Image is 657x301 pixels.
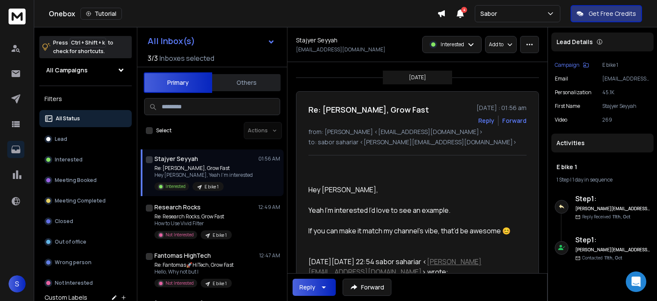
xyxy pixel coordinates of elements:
p: Campaign [555,62,580,69]
p: Reply Received [582,214,630,220]
p: Stajyer Seyyah [602,103,650,110]
span: 3 / 3 [148,53,158,63]
p: Hey [PERSON_NAME], Yeah I’m interested [154,172,253,179]
p: E bike 1 [204,184,219,190]
p: E bike 1 [602,62,650,69]
p: All Status [56,115,80,122]
div: Activities [551,134,654,152]
h1: Research Rocks [154,203,201,212]
p: Lead [55,136,67,143]
p: from: [PERSON_NAME] <[EMAIL_ADDRESS][DOMAIN_NAME]> [308,128,527,136]
button: Primary [144,72,212,93]
button: Campaign [555,62,589,69]
p: 01:56 AM [258,155,280,162]
button: Meeting Completed [39,192,132,209]
p: Contacted [582,255,622,261]
button: Lead [39,131,132,148]
p: Hey [PERSON_NAME], [308,185,520,195]
p: Meeting Completed [55,197,106,204]
p: Wrong person [55,259,92,266]
p: 12:47 AM [259,252,280,259]
p: Re: Research Rocks, Grow Fast [154,213,232,220]
p: [EMAIL_ADDRESS][DOMAIN_NAME] [602,75,650,82]
div: | [556,176,648,183]
p: E bike 1 [213,232,227,238]
p: to: sabor sahariar <[PERSON_NAME][EMAIL_ADDRESS][DOMAIN_NAME]> [308,138,527,146]
h1: All Campaigns [46,66,88,75]
p: How to Use Vivid Filter [154,220,232,227]
button: Forward [343,279,391,296]
button: All Campaigns [39,62,132,79]
h1: All Inbox(s) [148,37,195,45]
p: Yeah I’m interested I’d love to see an example. [308,205,520,215]
p: Interested [55,156,83,163]
div: Onebox [49,8,437,20]
h1: Stajyer Seyyah [154,155,198,163]
p: If you can make it match my channel’s vibe, that’d be awesome 😊 [308,226,520,236]
p: Video [555,116,567,123]
button: Meeting Booked [39,172,132,189]
p: Interested [441,41,464,48]
p: Press to check for shortcuts. [53,39,113,56]
p: Closed [55,218,73,225]
span: Ctrl + Shift + k [70,38,106,48]
div: Reply [299,283,315,292]
button: All Inbox(s) [141,33,282,50]
p: Meeting Booked [55,177,97,184]
button: Reply [293,279,336,296]
button: Get Free Credits [571,5,642,22]
p: 269 [602,116,650,123]
h1: E bike 1 [556,163,648,171]
button: Others [212,73,281,92]
p: Not Interested [166,232,194,238]
p: Re: [PERSON_NAME], Grow Fast [154,165,253,172]
button: Tutorial [80,8,122,20]
span: 11th, Oct [613,214,630,220]
button: Reply [478,116,494,125]
p: Hello, Why not but I [154,268,234,275]
div: Open Intercom Messenger [626,271,646,292]
p: 12:49 AM [258,204,280,211]
p: Re: Fantomas🚀HiTech, Grow Fast [154,262,234,268]
button: All Status [39,110,132,127]
p: First Name [555,103,580,110]
h6: [PERSON_NAME][EMAIL_ADDRESS][DOMAIN_NAME] [575,206,650,212]
p: [EMAIL_ADDRESS][DOMAIN_NAME] [296,46,385,53]
button: S [9,275,26,292]
p: [DATE] : 01:56 am [476,104,527,112]
p: Personalization [555,89,592,96]
label: Select [156,127,172,134]
span: 4 [461,7,467,13]
h1: Re: [PERSON_NAME], Grow Fast [308,104,429,116]
p: 45.1K [602,89,650,96]
span: 1 Step [556,176,569,183]
button: Not Interested [39,274,132,292]
h3: Inboxes selected [160,53,214,63]
p: Add to [489,41,503,48]
div: [DATE][DATE] 22:54 sabor sahariar < > wrote: [308,256,520,277]
button: Out of office [39,233,132,250]
h1: Stajyer Seyyah [296,36,337,45]
h3: Filters [39,93,132,105]
p: Out of office [55,238,86,245]
button: Wrong person [39,254,132,271]
p: Email [555,75,568,82]
p: [DATE] [409,74,426,81]
h1: Fantomas HighTech [154,251,211,260]
div: Forward [502,116,527,125]
h6: [PERSON_NAME][EMAIL_ADDRESS][DOMAIN_NAME] [575,247,650,253]
p: Not Interested [55,280,93,286]
p: Interested [166,183,186,190]
button: Interested [39,151,132,168]
span: 1 day in sequence [572,176,613,183]
p: Not Interested [166,280,194,286]
span: 11th, Oct [604,255,622,261]
p: Sabor [480,9,500,18]
p: E bike 1 [213,280,227,287]
h6: Step 1 : [575,235,650,245]
button: Closed [39,213,132,230]
h6: Step 1 : [575,194,650,204]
